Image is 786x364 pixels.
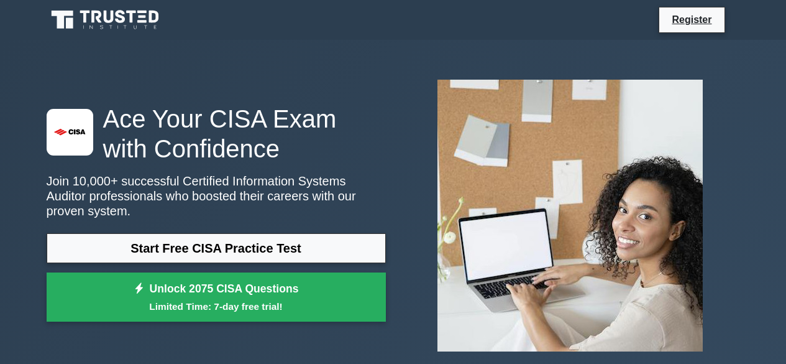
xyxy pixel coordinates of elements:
[47,233,386,263] a: Start Free CISA Practice Test
[47,273,386,322] a: Unlock 2075 CISA QuestionsLimited Time: 7-day free trial!
[664,12,719,27] a: Register
[62,299,370,314] small: Limited Time: 7-day free trial!
[47,104,386,164] h1: Ace Your CISA Exam with Confidence
[47,174,386,218] p: Join 10,000+ successful Certified Information Systems Auditor professionals who boosted their car...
